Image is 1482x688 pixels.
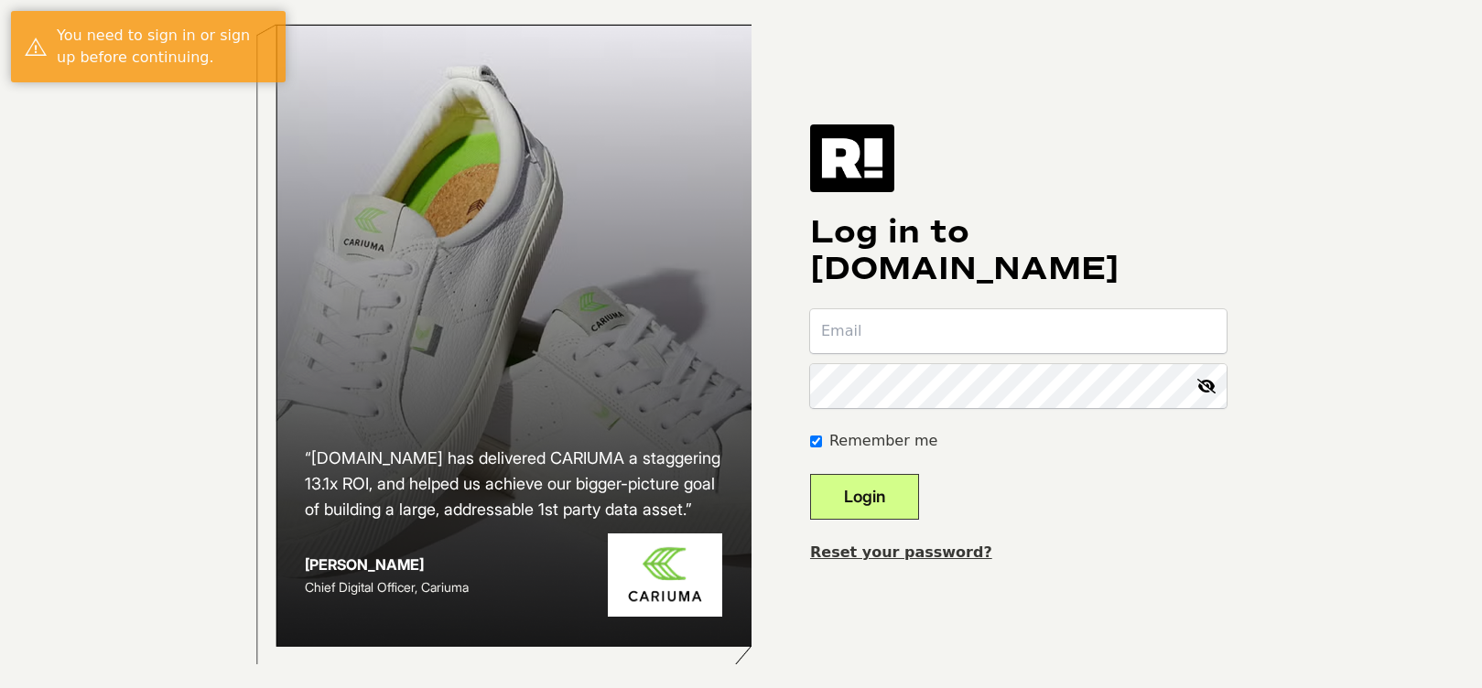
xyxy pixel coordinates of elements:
[810,474,919,520] button: Login
[305,446,722,522] h2: “[DOMAIN_NAME] has delivered CARIUMA a staggering 13.1x ROI, and helped us achieve our bigger-pic...
[810,309,1227,353] input: Email
[810,124,894,192] img: Retention.com
[57,25,272,69] div: You need to sign in or sign up before continuing.
[810,543,992,561] a: Reset your password?
[829,430,937,452] label: Remember me
[305,555,424,574] strong: [PERSON_NAME]
[305,579,469,595] span: Chief Digital Officer, Cariuma
[608,533,722,617] img: Cariuma
[810,214,1227,287] h1: Log in to [DOMAIN_NAME]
